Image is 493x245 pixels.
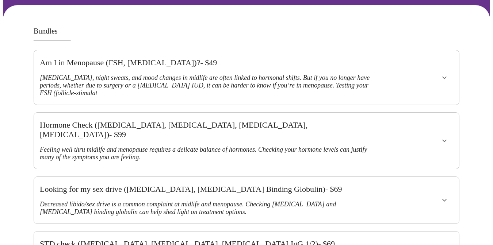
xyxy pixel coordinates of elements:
[40,120,378,139] h3: Hormone Check ([MEDICAL_DATA], [MEDICAL_DATA], [MEDICAL_DATA], [MEDICAL_DATA]) - $ 99
[40,146,378,161] h3: Feeling well thru midlife and menopause requires a delicate balance of hormones. Checking your ho...
[40,58,378,67] h3: Am I in Menopause (FSH, [MEDICAL_DATA])? - $ 49
[34,27,459,35] h3: Bundles
[40,201,378,216] h3: Decreased libido/sex drive is a common complaint at midlife and menopause. Checking [MEDICAL_DATA...
[436,132,453,149] button: show more
[436,191,453,209] button: show more
[40,74,378,97] h3: [MEDICAL_DATA], night sweats, and mood changes in midlife are often linked to hormonal shifts. Bu...
[436,69,453,86] button: show more
[40,184,378,194] h3: Looking for my sex drive ([MEDICAL_DATA], [MEDICAL_DATA] Binding Globulin) - $ 69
